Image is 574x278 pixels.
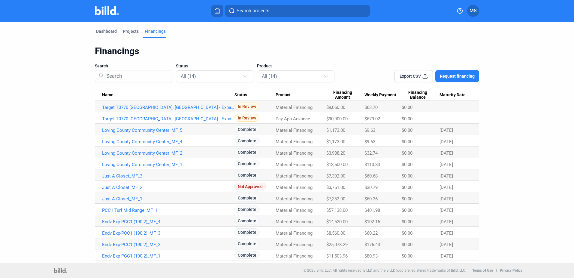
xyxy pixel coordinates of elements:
[402,253,412,259] span: $0.00
[276,230,313,236] span: Material Financing
[496,268,497,273] p: |
[262,73,277,79] mat-select-trigger: All (14)
[440,230,453,236] span: [DATE]
[326,242,348,247] span: $25,078.29
[102,162,234,167] a: Loving County Community Center_MF_1
[326,173,345,179] span: $7,392.00
[402,173,412,179] span: $0.00
[181,73,196,79] mat-select-trigger: All (14)
[467,5,479,17] button: MS
[394,70,433,82] button: Export CSV
[102,219,234,224] a: Endv Exp-PCC1 (190.2)_MF_4
[326,230,345,236] span: $8,560.00
[402,196,412,202] span: $0.00
[237,7,269,14] span: Search projects
[234,125,260,133] span: Complete
[102,173,234,179] a: Just A Closet_MF_3
[402,90,440,100] div: Financing Balance
[440,92,466,98] span: Maturity Date
[102,92,234,98] div: Name
[440,253,453,259] span: [DATE]
[364,196,378,202] span: $60.36
[123,28,139,34] div: Projects
[326,116,348,122] span: $90,900.00
[276,139,313,144] span: Material Financing
[402,242,412,247] span: $0.00
[234,205,260,213] span: Complete
[257,63,272,69] span: Product
[440,208,453,213] span: [DATE]
[440,150,453,156] span: [DATE]
[234,114,259,122] span: In Review
[234,103,259,110] span: In Review
[402,185,412,190] span: $0.00
[364,173,378,179] span: $60.68
[364,150,378,156] span: $32.74
[276,116,310,122] span: Pay App Advance
[276,128,313,133] span: Material Financing
[326,219,348,224] span: $14,520.00
[402,116,412,122] span: $0.00
[402,162,412,167] span: $0.00
[95,6,119,15] img: Billd Company Logo
[364,219,380,224] span: $102.15
[234,183,266,190] span: Not Approved
[234,194,260,202] span: Complete
[440,162,453,167] span: [DATE]
[276,185,313,190] span: Material Financing
[234,171,260,179] span: Complete
[54,268,67,273] img: logo
[402,90,434,100] span: Financing Balance
[440,196,453,202] span: [DATE]
[102,105,234,110] a: Target T0770 [GEOGRAPHIC_DATA], [GEOGRAPHIC_DATA] - Expansion: Landscaping_MF_1
[326,150,345,156] span: $3,988.20
[276,208,313,213] span: Material Financing
[500,268,522,273] b: Privacy Policy
[364,162,380,167] span: $110.83
[440,92,472,98] div: Maturity Date
[96,28,117,34] div: Dashboard
[276,173,313,179] span: Material Financing
[326,90,364,100] div: Financing Amount
[276,150,313,156] span: Material Financing
[326,185,345,190] span: $3,751.00
[326,208,348,213] span: $57,138.00
[440,73,475,79] span: Request financing
[276,92,291,98] span: Product
[104,68,168,84] input: Search
[102,253,234,259] a: Endv Exp-PCC1 (190.2)_MF_1
[326,162,348,167] span: $13,500.00
[402,105,412,110] span: $0.00
[234,240,260,247] span: Complete
[400,73,421,79] span: Export CSV
[95,45,479,57] div: Financings
[364,253,378,259] span: $80.93
[440,219,453,224] span: [DATE]
[102,139,234,144] a: Loving County Community Center_MF_4
[364,116,380,122] span: $679.02
[95,63,108,69] span: Search
[470,7,477,14] span: MS
[435,70,479,82] button: Request financing
[276,105,313,110] span: Material Financing
[276,196,313,202] span: Material Financing
[402,230,412,236] span: $0.00
[402,208,412,213] span: $0.00
[364,242,380,247] span: $176.43
[102,242,234,247] a: Endv Exp-PCC1 (190.2)_MF_2
[234,148,260,156] span: Complete
[326,196,345,202] span: $7,352.00
[225,5,370,17] button: Search projects
[276,219,313,224] span: Material Financing
[102,128,234,133] a: Loving County Community Center_MF_5
[326,105,345,110] span: $9,060.00
[364,128,375,133] span: $9.63
[364,139,375,144] span: $9.63
[326,128,345,133] span: $1,173.00
[326,90,359,100] span: Financing Amount
[234,92,247,98] span: Status
[102,196,234,202] a: Just A Closet_MF_1
[304,268,466,273] p: © 2025 Billd, LLC. All rights reserved. BILLD and the BILLD logo are registered trademarks of Bil...
[326,139,345,144] span: $1,173.00
[102,116,234,122] a: Target T0770 [GEOGRAPHIC_DATA], [GEOGRAPHIC_DATA] - Expansion: Landscaping_PA_JUN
